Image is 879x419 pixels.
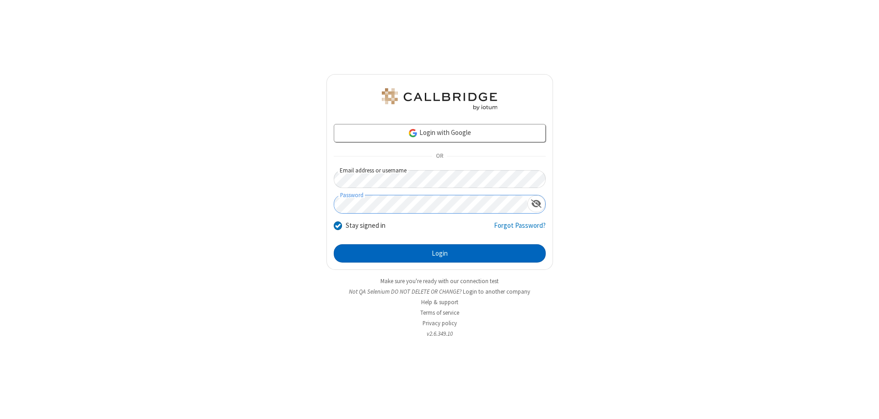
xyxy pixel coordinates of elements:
a: Forgot Password? [494,220,546,238]
img: google-icon.png [408,128,418,138]
span: OR [432,150,447,163]
div: Show password [527,195,545,212]
label: Stay signed in [346,220,385,231]
a: Help & support [421,298,458,306]
button: Login [334,244,546,263]
a: Terms of service [420,309,459,317]
button: Login to another company [463,287,530,296]
li: Not QA Selenium DO NOT DELETE OR CHANGE? [326,287,553,296]
input: Password [334,195,527,213]
a: Make sure you're ready with our connection test [380,277,499,285]
input: Email address or username [334,170,546,188]
a: Privacy policy [423,319,457,327]
a: Login with Google [334,124,546,142]
img: QA Selenium DO NOT DELETE OR CHANGE [380,88,499,110]
li: v2.6.349.10 [326,329,553,338]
